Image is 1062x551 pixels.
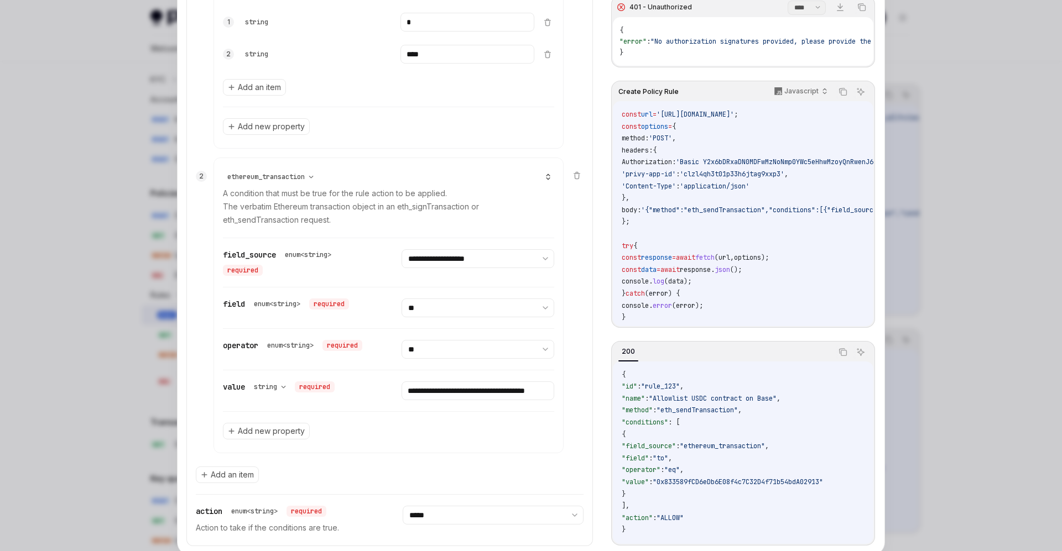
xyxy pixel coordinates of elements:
span: "method" [622,406,653,414]
span: = [672,253,676,262]
span: , [680,465,684,474]
p: Javascript [784,87,819,96]
span: 'clzl4qh3t01p33h6jtag9xxp3' [680,170,784,179]
div: required [322,340,362,351]
span: Create Policy Rule [618,87,679,96]
span: "action" [622,513,653,522]
span: body: [622,206,641,214]
span: }, [622,193,629,202]
span: } [622,313,626,322]
span: headers: [622,146,653,155]
span: ], [622,501,629,510]
span: const [622,122,641,131]
span: ); [695,301,703,310]
span: data [668,277,684,286]
span: ) { [668,289,680,298]
span: "Allowlist USDC contract on Base" [649,394,777,403]
span: response [641,253,672,262]
div: 2 [223,49,234,60]
span: . [649,277,653,286]
span: catch [626,289,645,298]
span: "to" [653,454,668,463]
span: await [676,253,695,262]
span: data [641,265,657,274]
span: console [622,277,649,286]
span: 'Content-Type' [622,182,676,191]
span: ( [672,301,676,310]
span: , [680,382,684,391]
span: , [777,394,780,403]
button: Add an item [196,466,259,483]
button: Javascript [768,82,832,101]
span: const [622,265,641,274]
span: "value" [622,477,649,486]
div: 2 [196,171,207,182]
span: . [711,265,715,274]
span: : [676,442,680,450]
span: url [641,110,653,119]
span: "field_source" [622,442,676,450]
span: "operator" [622,465,660,474]
span: ( [645,289,649,298]
span: "id" [622,382,637,391]
span: ( [715,253,719,262]
span: error [676,301,695,310]
span: "eq" [664,465,680,474]
span: const [622,253,641,262]
span: url [719,253,730,262]
span: { [633,242,637,250]
span: ); [684,277,691,286]
span: const [622,110,641,119]
span: Add new property [238,426,305,437]
span: : [647,37,650,46]
span: 'application/json' [680,182,749,191]
div: string [245,18,268,27]
button: Ask AI [853,345,868,359]
span: = [653,110,657,119]
div: enum<string> [285,250,331,259]
div: value [223,381,335,392]
span: { [653,146,657,155]
span: = [657,265,660,274]
span: field_source [223,250,276,260]
div: enum<string> [254,300,300,308]
span: Add an item [238,82,281,93]
span: } [619,48,623,57]
span: action [196,506,222,516]
span: , [738,406,742,414]
div: string [245,50,268,59]
span: . [649,301,653,310]
div: operator [223,340,362,351]
span: , [672,134,676,143]
span: ( [664,277,668,286]
span: : [649,477,653,486]
span: Authorization: [622,158,676,166]
span: "rule_123" [641,382,680,391]
span: console [622,301,649,310]
span: '[URL][DOMAIN_NAME]' [657,110,734,119]
span: : [653,513,657,522]
button: Add new property [223,118,310,135]
span: options [734,253,761,262]
button: Add an item [223,79,286,96]
span: value [223,382,245,392]
button: Copy the contents from the code block [836,345,850,359]
span: "ethereum_transaction" [680,442,765,450]
div: 200 [618,345,638,358]
span: { [672,122,676,131]
p: A condition that must be true for the rule action to be applied. The verbatim Ethereum transactio... [223,187,554,227]
span: "error" [619,37,647,46]
div: required [309,298,349,309]
button: Add new property [223,423,310,439]
span: fetch [695,253,715,262]
span: : [ [668,418,680,427]
div: enum<string> [231,507,278,516]
span: , [765,442,769,450]
span: : [653,406,657,414]
span: log [653,277,664,286]
span: options [641,122,668,131]
button: Copy the contents from the code block [836,85,850,99]
span: , [784,170,788,179]
div: field_source [223,249,375,276]
div: field [223,298,349,309]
